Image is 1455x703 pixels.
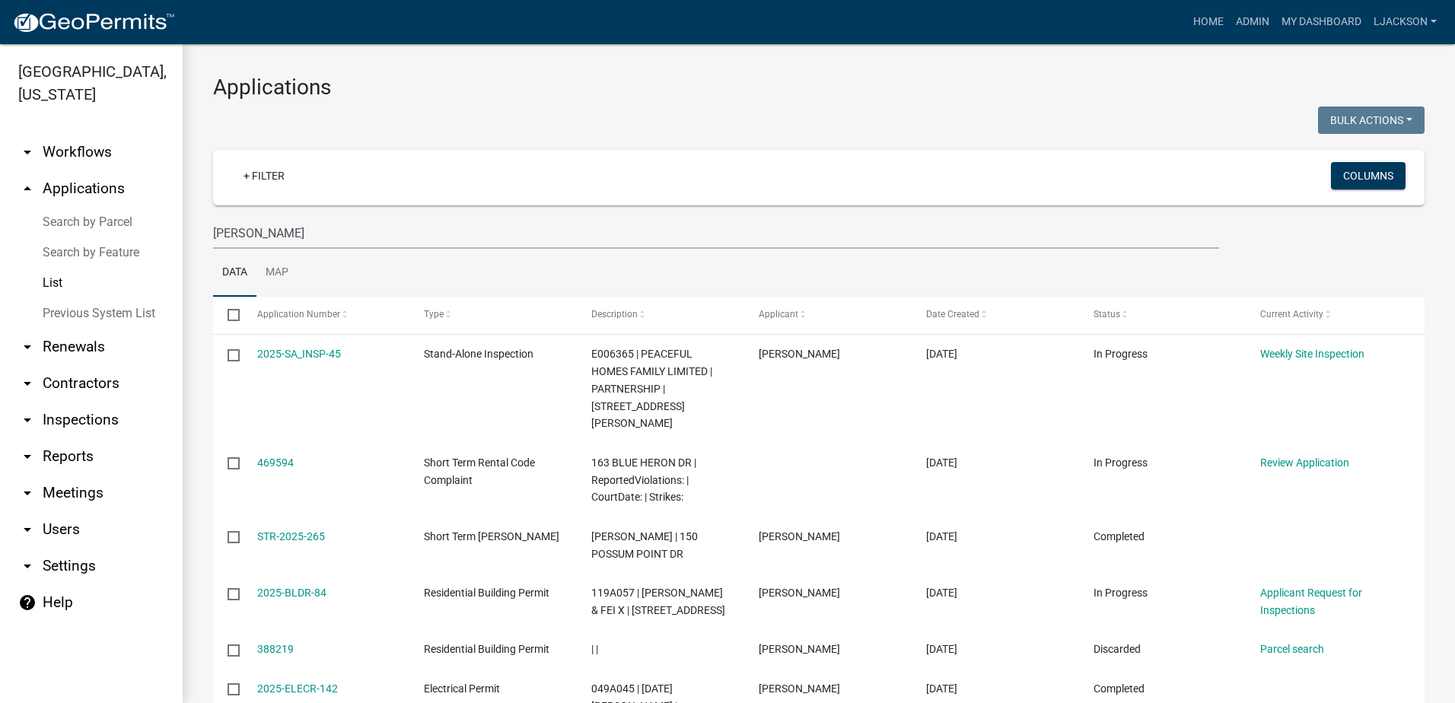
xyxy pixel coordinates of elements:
[759,587,840,599] span: Chanch Edwards
[424,309,444,320] span: Type
[759,682,840,695] span: Lavoniah Sanders
[1078,297,1246,333] datatable-header-cell: Status
[257,643,294,655] a: 388219
[18,593,37,612] i: help
[926,682,957,695] span: 03/10/2025
[1260,309,1323,320] span: Current Activity
[424,456,535,486] span: Short Term Rental Code Complaint
[591,587,725,616] span: 119A057 | RAWL JAMES F III & FEI X | 174 Blue Heron Drive
[213,218,1219,249] input: Search for applications
[424,643,549,655] span: Residential Building Permit
[18,557,37,575] i: arrow_drop_down
[926,348,957,360] span: 09/04/2025
[1318,107,1425,134] button: Bulk Actions
[257,309,340,320] span: Application Number
[213,249,256,297] a: Data
[18,180,37,198] i: arrow_drop_up
[409,297,577,333] datatable-header-cell: Type
[912,297,1079,333] datatable-header-cell: Date Created
[1260,348,1364,360] a: Weekly Site Inspection
[18,447,37,466] i: arrow_drop_down
[1094,456,1148,469] span: In Progress
[926,530,957,542] span: 08/17/2025
[18,484,37,502] i: arrow_drop_down
[1246,297,1413,333] datatable-header-cell: Current Activity
[257,456,294,469] a: 469594
[591,530,698,560] span: BRITTANY EDWARDS | 150 POSSUM POINT DR
[1331,162,1406,189] button: Columns
[18,338,37,356] i: arrow_drop_down
[759,530,840,542] span: Brittany Edwards
[213,75,1425,100] h3: Applications
[231,162,297,189] a: + Filter
[242,297,409,333] datatable-header-cell: Application Number
[424,587,549,599] span: Residential Building Permit
[1260,587,1362,616] a: Applicant Request for Inspections
[1094,530,1145,542] span: Completed
[1094,309,1120,320] span: Status
[759,309,798,320] span: Applicant
[591,309,638,320] span: Description
[759,348,840,360] span: Anthony Smith
[926,456,957,469] span: 08/26/2025
[18,520,37,539] i: arrow_drop_down
[1260,456,1349,469] a: Review Application
[18,411,37,429] i: arrow_drop_down
[1094,643,1141,655] span: Discarded
[1260,643,1324,655] a: Parcel search
[257,682,338,695] a: 2025-ELECR-142
[1367,8,1443,37] a: ljackson
[577,297,744,333] datatable-header-cell: Description
[1275,8,1367,37] a: My Dashboard
[926,309,979,320] span: Date Created
[1094,682,1145,695] span: Completed
[256,249,298,297] a: Map
[1094,587,1148,599] span: In Progress
[257,348,341,360] a: 2025-SA_INSP-45
[591,456,696,504] span: 163 BLUE HERON DR | ReportedViolations: | CourtDate: | Strikes:
[424,348,533,360] span: Stand-Alone Inspection
[257,587,326,599] a: 2025-BLDR-84
[591,643,598,655] span: | |
[213,297,242,333] datatable-header-cell: Select
[18,143,37,161] i: arrow_drop_down
[18,374,37,393] i: arrow_drop_down
[591,348,712,429] span: E006365 | PEACEFUL HOMES FAMILY LIMITED | PARTNERSHIP | 102 EDWARDS ST
[257,530,325,542] a: STR-2025-265
[926,643,957,655] span: 03/12/2025
[1094,348,1148,360] span: In Progress
[759,643,840,655] span: Chanch Edwards
[1187,8,1230,37] a: Home
[926,587,957,599] span: 03/12/2025
[744,297,912,333] datatable-header-cell: Applicant
[424,530,559,542] span: Short Term Rental Registration
[424,682,500,695] span: Electrical Permit
[1230,8,1275,37] a: Admin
